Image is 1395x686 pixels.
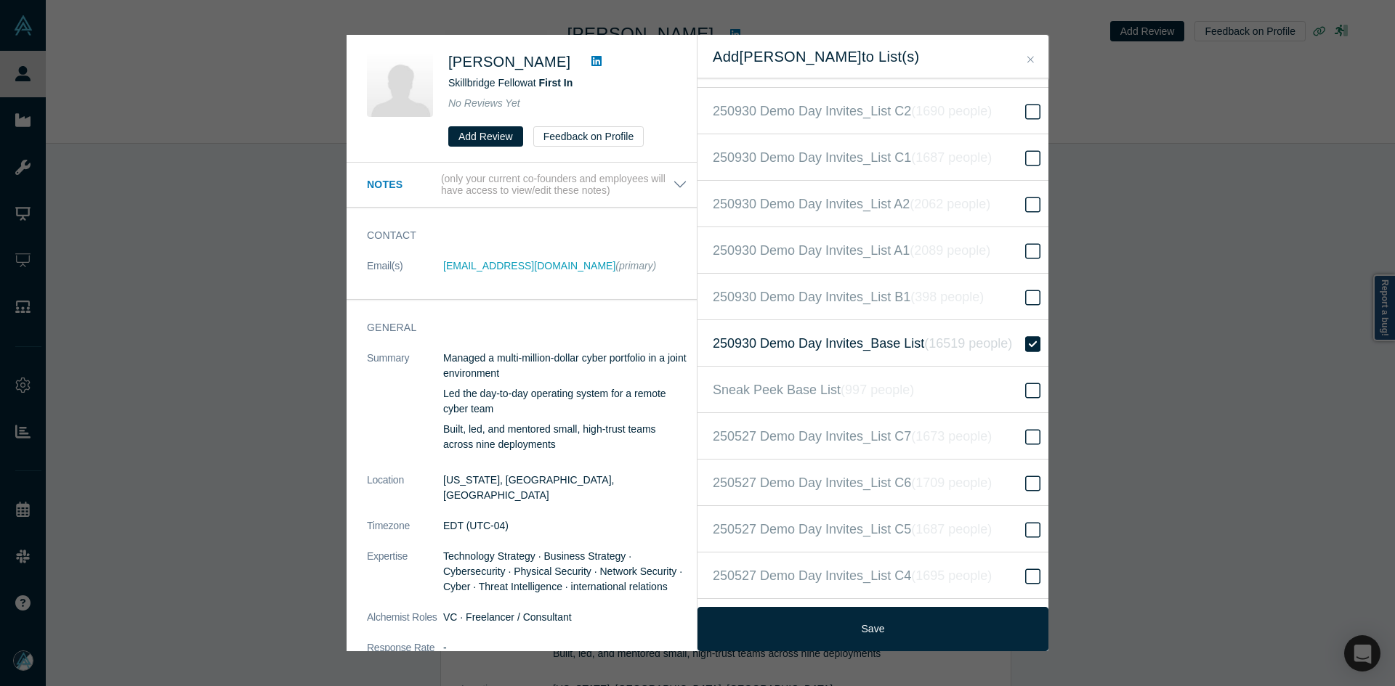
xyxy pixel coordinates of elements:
[1023,52,1038,68] button: Close
[924,336,1012,351] i: ( 16519 people )
[697,607,1048,651] button: Save
[713,380,914,400] span: Sneak Peek Base List
[539,77,573,89] a: First In
[713,426,992,446] span: 250527 Demo Day Invites_List C7
[367,549,443,610] dt: Expertise
[443,640,687,656] dd: -
[367,177,438,192] h3: Notes
[911,475,992,490] i: ( 1709 people )
[911,150,992,165] i: ( 1687 people )
[713,333,1012,354] span: 250930 Demo Day Invites_Base List
[448,126,523,147] button: Add Review
[713,565,992,586] span: 250527 Demo Day Invites_List C4
[367,228,667,243] h3: Contact
[713,194,990,214] span: 250930 Demo Day Invites_List A2
[713,519,992,539] span: 250527 Demo Day Invites_List C5
[443,473,687,503] dd: [US_STATE], [GEOGRAPHIC_DATA], [GEOGRAPHIC_DATA]
[441,173,673,197] p: (only your current co-founders and employees will have access to view/edit these notes)
[448,97,520,109] span: No Reviews Yet
[911,429,992,444] i: ( 1673 people )
[713,240,990,261] span: 250930 Demo Day Invites_List A1
[841,383,914,397] i: ( 997 people )
[443,610,687,625] dd: VC · Freelancer / Consultant
[367,610,443,640] dt: Alchemist Roles
[911,522,992,536] i: ( 1687 people )
[443,260,615,271] a: [EMAIL_ADDRESS][DOMAIN_NAME]
[448,54,570,70] a: [PERSON_NAME]
[443,351,687,381] p: Managed a multi-million-dollar cyber portfolio in a joint environment
[713,101,992,121] span: 250930 Demo Day Invites_List C2
[713,287,984,307] span: 250930 Demo Day Invites_List B1
[443,422,687,452] p: Built, led, and mentored small, high-trust teams across nine deployments
[615,260,656,271] span: (primary)
[367,258,443,289] dt: Email(s)
[367,473,443,518] dt: Location
[448,77,573,89] span: Skillbridge Fellow at
[911,568,992,583] i: ( 1695 people )
[367,640,443,671] dt: Response Rate
[367,320,667,335] h3: General
[533,126,644,147] button: Feedback on Profile
[443,518,687,534] dd: EDT (UTC-04)
[367,173,687,197] button: Notes (only your current co-founders and employees will have access to view/edit these notes)
[911,104,992,118] i: ( 1690 people )
[910,243,990,258] i: ( 2089 people )
[367,351,443,473] dt: Summary
[713,473,992,493] span: 250527 Demo Day Invites_List C6
[713,147,992,168] span: 250930 Demo Day Invites_List C1
[367,518,443,549] dt: Timezone
[443,386,687,417] p: Led the day-to-day operating system for a remote cyber team
[713,48,1033,65] h2: Add [PERSON_NAME] to List(s)
[443,550,682,592] span: Technology Strategy · Business Strategy · Cybersecurity · Physical Security · Network Security · ...
[910,290,984,304] i: ( 398 people )
[910,197,990,211] i: ( 2062 people )
[367,51,433,117] img: Grant Schmidt's Profile Image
